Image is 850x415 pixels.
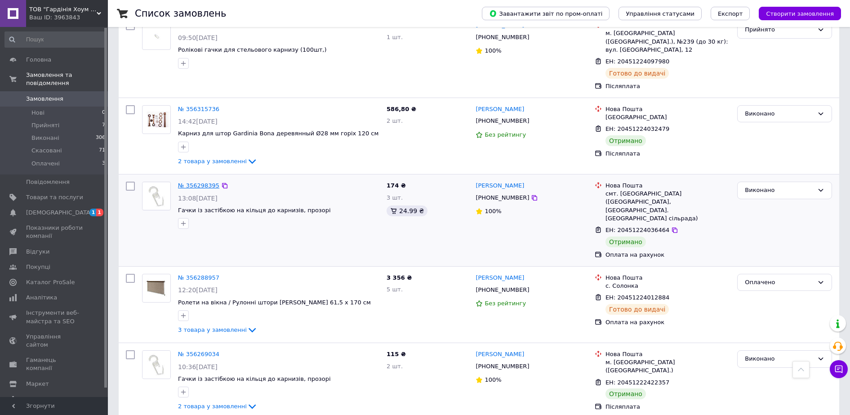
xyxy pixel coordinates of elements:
[387,274,412,281] span: 3 356 ₴
[745,354,814,364] div: Виконано
[178,46,327,53] span: Ролікові гачки для стельового карнизу (100шт,)
[605,251,730,259] div: Оплата на рахунок
[387,351,406,357] span: 115 ₴
[605,388,646,399] div: Отримано
[142,274,171,303] a: Фото товару
[142,183,170,210] img: Фото товару
[142,105,171,134] a: Фото товару
[142,182,171,210] a: Фото товару
[142,351,170,379] img: Фото товару
[387,286,403,293] span: 5 шт.
[387,34,403,40] span: 1 шт.
[26,395,72,403] span: Налаштування
[476,350,524,359] a: [PERSON_NAME]
[750,10,841,17] a: Створити замовлення
[605,113,730,121] div: [GEOGRAPHIC_DATA]
[102,109,105,117] span: 0
[178,326,258,333] a: 3 товара у замовленні
[31,160,60,168] span: Оплачені
[178,299,371,306] a: Ролети на вікна / Рулонні штори [PERSON_NAME] 61,5 x 170 см
[387,363,403,370] span: 2 шт.
[605,358,730,375] div: м. [GEOGRAPHIC_DATA] ([GEOGRAPHIC_DATA].)
[387,182,406,189] span: 174 ₴
[178,274,219,281] a: № 356288957
[605,82,730,90] div: Післяплата
[485,376,501,383] span: 100%
[26,193,83,201] span: Товари та послуги
[26,178,70,186] span: Повідомлення
[26,248,49,256] span: Відгуки
[4,31,106,48] input: Пошук
[718,10,743,17] span: Експорт
[605,135,646,146] div: Отримано
[178,130,378,137] a: Карниз для штор Gardinia Bona деревянный Ø28 мм горіх 120 см
[29,5,97,13] span: ТОВ "Гардінія Хоум Декор Україна"
[178,106,219,112] a: № 356315736
[745,278,814,287] div: Оплачено
[26,224,83,240] span: Показники роботи компанії
[619,7,702,20] button: Управління статусами
[605,58,669,65] span: ЕН: 20451224097980
[26,209,93,217] span: [DEMOGRAPHIC_DATA]
[745,25,814,35] div: Прийнято
[711,7,750,20] button: Експорт
[605,125,669,132] span: ЕН: 20451224032479
[29,13,108,22] div: Ваш ID: 3963843
[142,27,170,45] img: Фото товару
[178,326,247,333] span: 3 товара у замовленні
[178,403,247,410] span: 2 товара у замовленні
[178,207,331,214] a: Гачки із застібкою на кільця до карнизів, прозорі
[605,282,730,290] div: с. Солонка
[605,29,730,54] div: м. [GEOGRAPHIC_DATA] ([GEOGRAPHIC_DATA].), №239 (до 30 кг): вул. [GEOGRAPHIC_DATA], 12
[26,380,49,388] span: Маркет
[605,350,730,358] div: Нова Пошта
[476,274,524,282] a: [PERSON_NAME]
[102,160,105,168] span: 3
[485,47,501,54] span: 100%
[626,10,694,17] span: Управління статусами
[745,186,814,195] div: Виконано
[178,158,258,165] a: 2 товара у замовленні
[605,68,669,79] div: Готово до видачі
[142,279,170,297] img: Фото товару
[605,403,730,411] div: Післяплата
[178,34,218,41] span: 09:50[DATE]
[387,205,427,216] div: 24.99 ₴
[474,31,531,43] div: [PHONE_NUMBER]
[178,195,218,202] span: 13:08[DATE]
[605,105,730,113] div: Нова Пошта
[26,71,108,87] span: Замовлення та повідомлення
[178,118,218,125] span: 14:42[DATE]
[26,95,63,103] span: Замовлення
[476,182,524,190] a: [PERSON_NAME]
[26,278,75,286] span: Каталог ProSale
[605,182,730,190] div: Нова Пошта
[605,379,669,386] span: ЕН: 20451222422357
[474,284,531,296] div: [PHONE_NUMBER]
[474,361,531,372] div: [PHONE_NUMBER]
[485,208,501,214] span: 100%
[142,21,171,50] a: Фото товару
[31,147,62,155] span: Скасовані
[99,147,105,155] span: 71
[89,209,97,216] span: 1
[26,263,50,271] span: Покупці
[605,274,730,282] div: Нова Пошта
[26,333,83,349] span: Управління сайтом
[102,121,105,129] span: 7
[830,360,848,378] button: Чат з покупцем
[178,363,218,370] span: 10:36[DATE]
[178,158,247,165] span: 2 товара у замовленні
[476,105,524,114] a: [PERSON_NAME]
[31,109,45,117] span: Нові
[178,375,331,382] a: Гачки із застібкою на кільця до карнизів, прозорі
[26,294,57,302] span: Аналітика
[142,350,171,379] a: Фото товару
[759,7,841,20] button: Створити замовлення
[489,9,602,18] span: Завантажити звіт по пром-оплаті
[485,300,526,307] span: Без рейтингу
[96,209,103,216] span: 1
